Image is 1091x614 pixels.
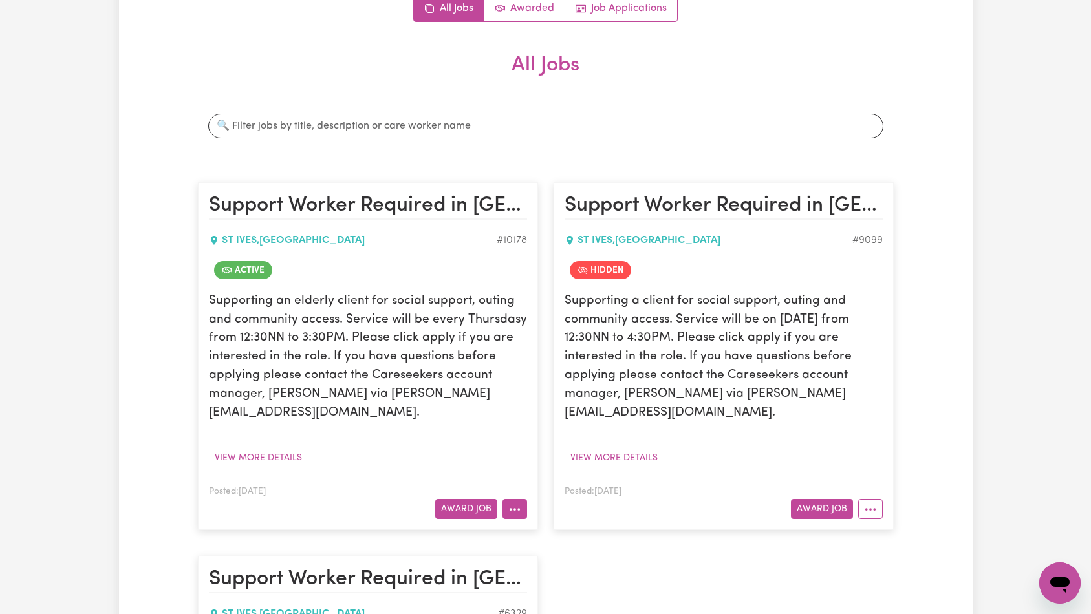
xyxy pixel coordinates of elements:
input: 🔍 Filter jobs by title, description or care worker name [208,114,883,138]
div: ST IVES , [GEOGRAPHIC_DATA] [565,233,852,248]
button: Award Job [791,499,853,519]
h2: Support Worker Required in St Ives, NSW [209,567,527,593]
h2: Support Worker Required in St Ives, NSW [209,193,527,219]
div: ST IVES , [GEOGRAPHIC_DATA] [209,233,497,248]
iframe: Button to launch messaging window [1039,562,1081,604]
p: Supporting an elderly client for social support, outing and community access. Service will be eve... [209,292,527,423]
span: Posted: [DATE] [209,487,266,496]
button: More options [502,499,527,519]
button: View more details [565,448,664,468]
button: More options [858,499,883,519]
p: Supporting a client for social support, outing and community access. Service will be on [DATE] fr... [565,292,883,423]
h2: Support Worker Required in St Ives, NSW [565,193,883,219]
button: Award Job [435,499,497,519]
div: Job ID #9099 [852,233,883,248]
div: Job ID #10178 [497,233,527,248]
button: View more details [209,448,308,468]
span: Job is active [214,261,272,279]
span: Posted: [DATE] [565,487,621,496]
span: Job is hidden [570,261,631,279]
h2: All Jobs [198,53,894,98]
